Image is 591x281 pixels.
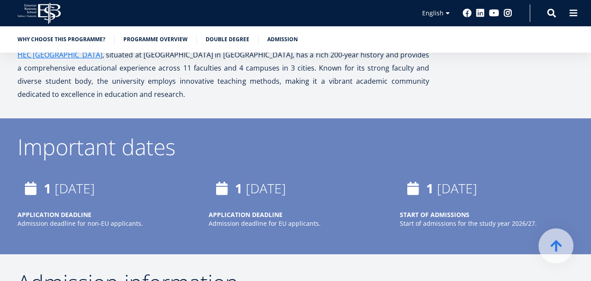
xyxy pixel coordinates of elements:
strong: 1 [235,179,242,197]
a: Linkedin [476,9,485,18]
a: Facebook [463,9,472,18]
a: Double Degree [206,35,249,44]
p: , situated at [GEOGRAPHIC_DATA] in [GEOGRAPHIC_DATA], has a rich 200-year history and provides a ... [17,48,429,101]
span: MA in International Management [10,122,97,130]
span: Last Name [206,0,234,8]
p: Admission deadline for non-EU applicants. [17,219,191,228]
a: Youtube [489,9,499,18]
p: Admission deadline for EU applicants. [209,219,382,228]
a: Why choose this programme? [17,35,105,44]
a: Programme overview [123,35,188,44]
time: [DATE] [246,179,286,197]
p: Start of admissions for the study year 2026/27. [400,219,574,228]
strong: APPLICATION DEADLINE [17,210,91,219]
time: [DATE] [437,179,477,197]
a: Instagram [504,9,512,18]
strong: 1 [426,179,434,197]
input: MA in International Management [2,122,8,128]
div: Important dates [17,136,574,158]
a: HEC [GEOGRAPHIC_DATA] [17,48,102,61]
a: Admission [267,35,298,44]
strong: APPLICATION DEADLINE [209,210,283,219]
strong: START OF ADMISSIONS [400,210,469,219]
time: [DATE] [55,179,95,197]
strong: 1 [44,179,51,197]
